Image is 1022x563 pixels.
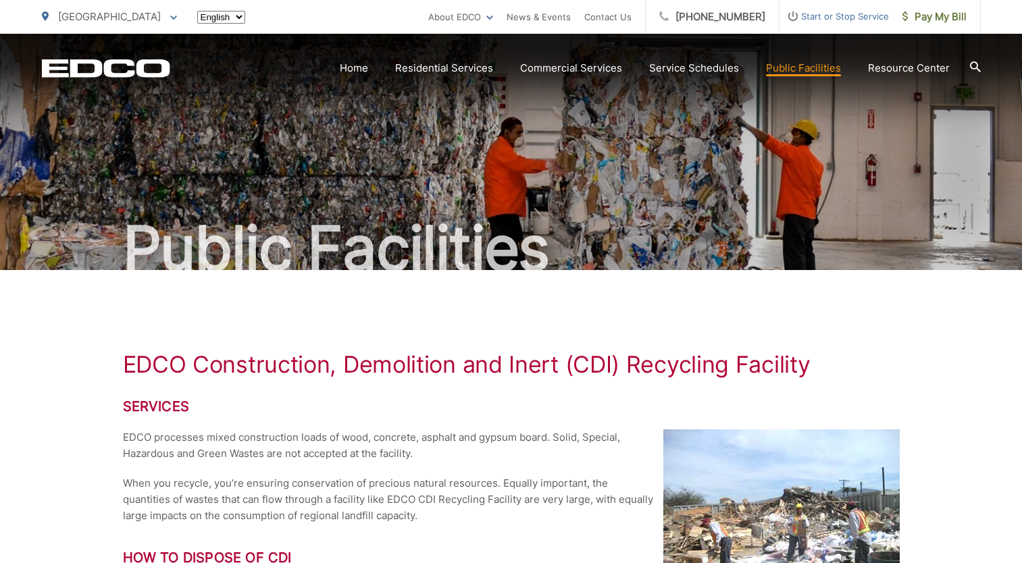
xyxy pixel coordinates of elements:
a: Public Facilities [766,60,841,76]
h2: Services [123,398,900,414]
a: EDCD logo. Return to the homepage. [42,59,170,78]
a: Residential Services [395,60,493,76]
a: Resource Center [868,60,950,76]
h2: Public Facilities [42,215,981,282]
a: Service Schedules [649,60,739,76]
a: Home [340,60,368,76]
span: Pay My Bill [902,9,967,25]
a: About EDCO [428,9,493,25]
a: Contact Us [584,9,632,25]
p: When you recycle, you’re ensuring conservation of precious natural resources. Equally important, ... [123,475,900,524]
span: [GEOGRAPHIC_DATA] [58,10,161,23]
h1: EDCO Construction, Demolition and Inert (CDI) Recycling Facility [123,351,900,378]
select: Select a language [197,11,245,24]
p: EDCO processes mixed construction loads of wood, concrete, asphalt and gypsum board. Solid, Speci... [123,429,900,462]
a: Commercial Services [520,60,622,76]
a: News & Events [507,9,571,25]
